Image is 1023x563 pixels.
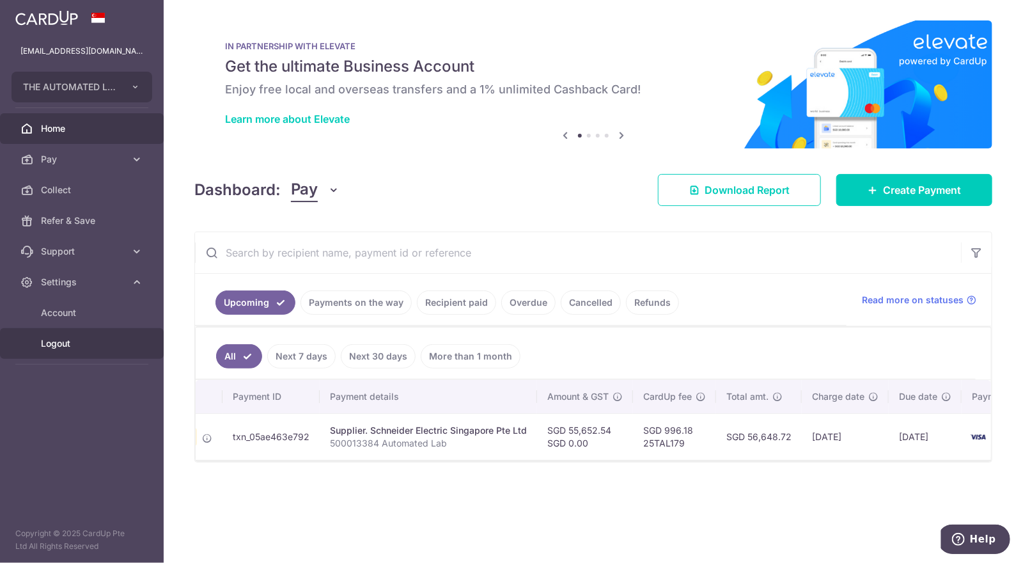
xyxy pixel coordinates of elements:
a: All [216,344,262,369]
img: Renovation banner [194,20,992,148]
td: [DATE] [889,413,962,460]
button: Pay [291,178,340,202]
span: Read more on statuses [862,294,964,306]
h5: Get the ultimate Business Account [225,56,962,77]
td: SGD 996.18 25TAL179 [633,413,716,460]
a: Payments on the way [301,290,412,315]
span: Download Report [705,182,790,198]
a: Create Payment [836,174,992,206]
span: Help [29,9,55,20]
th: Payment ID [223,380,320,413]
a: Recipient paid [417,290,496,315]
iframe: Opens a widget where you can find more information [941,525,1010,557]
th: Payment details [320,380,537,413]
a: Read more on statuses [862,294,976,306]
span: Create Payment [883,182,961,198]
div: Supplier. Schneider Electric Singapore Pte Ltd [330,424,527,437]
span: Collect [41,184,125,196]
span: Home [41,122,125,135]
span: Logout [41,337,125,350]
a: Next 7 days [267,344,336,369]
span: CardUp fee [643,390,692,403]
span: Pay [291,178,318,202]
img: CardUp [15,10,78,26]
span: Support [41,245,125,258]
span: Account [41,306,125,319]
img: Bank Card [965,429,991,445]
p: 500013384 Automated Lab [330,437,527,450]
a: Learn more about Elevate [225,113,350,125]
span: Refer & Save [41,214,125,227]
a: Overdue [501,290,556,315]
span: Amount & GST [547,390,609,403]
h6: Enjoy free local and overseas transfers and a 1% unlimited Cashback Card! [225,82,962,97]
a: More than 1 month [421,344,520,369]
h4: Dashboard: [194,178,281,202]
a: Upcoming [215,290,295,315]
span: THE AUTOMATED LIFESTYLE PTE. LTD. [23,81,118,93]
p: [EMAIL_ADDRESS][DOMAIN_NAME] [20,45,143,58]
span: Pay [41,153,125,166]
span: Due date [899,390,937,403]
a: Cancelled [561,290,621,315]
a: Download Report [658,174,821,206]
td: SGD 56,648.72 [716,413,802,460]
p: IN PARTNERSHIP WITH ELEVATE [225,41,962,51]
a: Next 30 days [341,344,416,369]
span: Settings [41,276,125,289]
td: SGD 55,652.54 SGD 0.00 [537,413,633,460]
button: THE AUTOMATED LIFESTYLE PTE. LTD. [12,72,152,102]
span: Charge date [812,390,864,403]
td: [DATE] [802,413,889,460]
span: Total amt. [726,390,769,403]
input: Search by recipient name, payment id or reference [195,232,961,273]
td: txn_05ae463e792 [223,413,320,460]
a: Refunds [626,290,679,315]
